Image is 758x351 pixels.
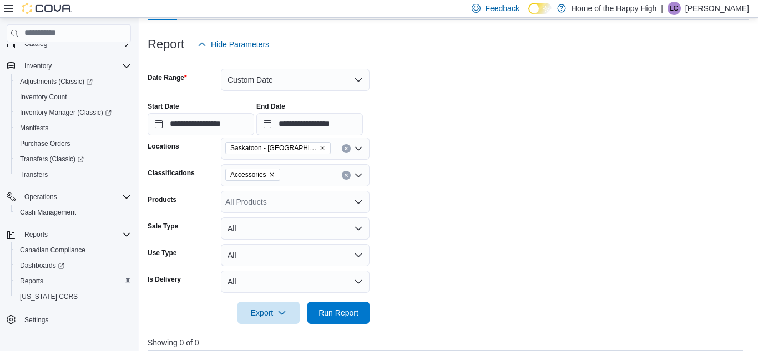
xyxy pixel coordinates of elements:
p: | [661,2,663,15]
a: Purchase Orders [16,137,75,150]
button: Inventory Count [11,89,135,105]
span: Accessories [225,169,280,181]
a: Inventory Count [16,90,72,104]
span: Manifests [20,124,48,133]
span: Washington CCRS [16,290,131,303]
span: Operations [20,190,131,204]
label: Classifications [148,169,195,177]
span: Manifests [16,121,131,135]
button: Custom Date [221,69,370,91]
button: Remove Saskatoon - Stonebridge - Prairie Records from selection in this group [319,145,326,151]
span: Feedback [485,3,519,14]
button: Remove Accessories from selection in this group [269,171,275,178]
p: Home of the Happy High [572,2,656,15]
span: Dashboards [20,261,64,270]
span: Export [244,302,293,324]
button: Reports [2,227,135,242]
a: Transfers (Classic) [16,152,88,166]
button: Clear input [342,171,351,180]
button: Purchase Orders [11,136,135,151]
span: Inventory Count [16,90,131,104]
button: Manifests [11,120,135,136]
span: Operations [24,192,57,201]
button: Hide Parameters [193,33,274,55]
a: Dashboards [16,259,69,272]
button: Operations [20,190,62,204]
a: Settings [20,313,53,327]
button: Cash Management [11,205,135,220]
span: Saskatoon - [GEOGRAPHIC_DATA] - Prairie Records [230,143,317,154]
span: Catalog [24,39,47,48]
a: Inventory Manager (Classic) [16,106,116,119]
button: Open list of options [354,144,363,153]
span: Settings [20,312,131,326]
span: Transfers (Classic) [20,155,84,164]
p: Showing 0 of 0 [148,337,749,348]
button: Open list of options [354,197,363,206]
label: Products [148,195,176,204]
button: Reports [20,228,52,241]
span: Transfers [20,170,48,179]
label: Start Date [148,102,179,111]
span: Accessories [230,169,266,180]
a: Adjustments (Classic) [11,74,135,89]
label: Is Delivery [148,275,181,284]
label: Date Range [148,73,187,82]
button: Run Report [307,302,370,324]
button: Inventory [2,58,135,74]
span: Inventory Manager (Classic) [16,106,131,119]
button: Open list of options [354,171,363,180]
a: Transfers (Classic) [11,151,135,167]
button: Inventory [20,59,56,73]
a: Transfers [16,168,52,181]
span: Inventory [20,59,131,73]
a: [US_STATE] CCRS [16,290,82,303]
span: Hide Parameters [211,39,269,50]
button: Operations [2,189,135,205]
button: Transfers [11,167,135,182]
span: Purchase Orders [20,139,70,148]
label: Locations [148,142,179,151]
span: Reports [24,230,48,239]
span: Reports [20,228,131,241]
span: Cash Management [16,206,131,219]
button: Clear input [342,144,351,153]
span: Saskatoon - Stonebridge - Prairie Records [225,142,331,154]
span: Reports [16,274,131,288]
a: Canadian Compliance [16,243,90,257]
button: Reports [11,273,135,289]
a: Dashboards [11,258,135,273]
button: Export [237,302,300,324]
a: Manifests [16,121,53,135]
span: Transfers [16,168,131,181]
span: Inventory Count [20,93,67,101]
span: Canadian Compliance [16,243,131,257]
span: [US_STATE] CCRS [20,292,78,301]
span: Catalog [20,37,131,50]
input: Dark Mode [528,3,552,14]
label: Use Type [148,248,176,257]
p: [PERSON_NAME] [685,2,749,15]
span: Settings [24,316,48,324]
h3: Report [148,38,184,51]
a: Cash Management [16,206,80,219]
div: Lilly Colborn [668,2,681,15]
button: All [221,244,370,266]
button: Settings [2,311,135,327]
span: Adjustments (Classic) [16,75,131,88]
span: LC [670,2,678,15]
span: Dashboards [16,259,131,272]
span: Canadian Compliance [20,246,85,255]
span: Inventory Manager (Classic) [20,108,112,117]
button: Canadian Compliance [11,242,135,258]
span: Adjustments (Classic) [20,77,93,86]
a: Inventory Manager (Classic) [11,105,135,120]
input: Press the down key to open a popover containing a calendar. [256,113,363,135]
a: Adjustments (Classic) [16,75,97,88]
button: Catalog [20,37,52,50]
span: Transfers (Classic) [16,152,131,166]
button: [US_STATE] CCRS [11,289,135,304]
span: Cash Management [20,208,76,217]
a: Reports [16,274,48,288]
